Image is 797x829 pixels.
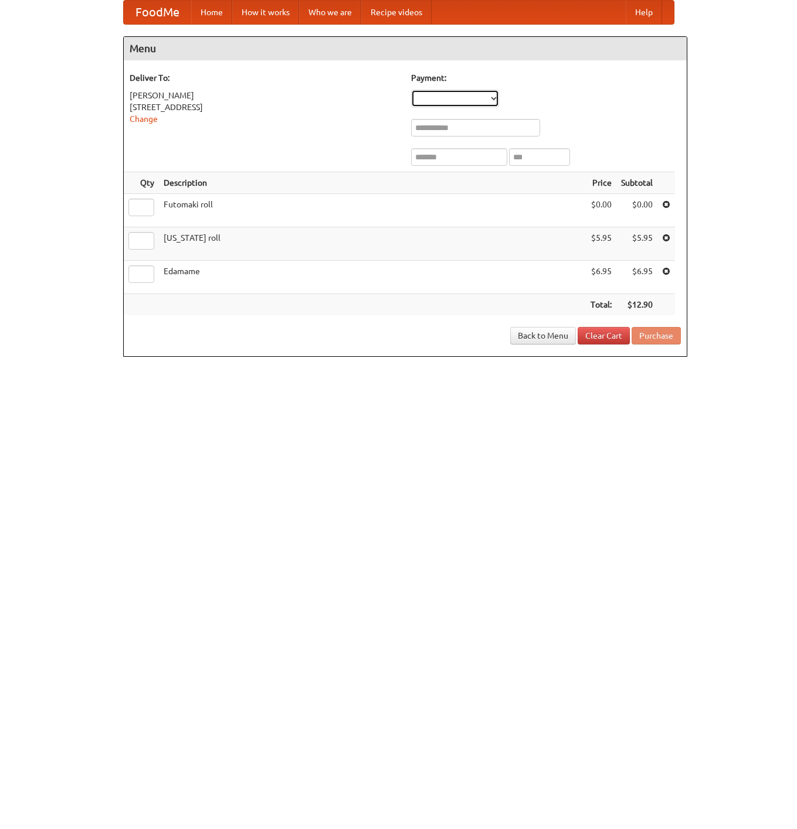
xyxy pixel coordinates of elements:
h5: Deliver To: [130,72,399,84]
a: Recipe videos [361,1,432,24]
th: Subtotal [616,172,657,194]
td: $6.95 [616,261,657,294]
a: Help [626,1,662,24]
th: Total: [586,294,616,316]
th: Price [586,172,616,194]
td: $0.00 [616,194,657,227]
td: Edamame [159,261,586,294]
td: $5.95 [616,227,657,261]
div: [PERSON_NAME] [130,90,399,101]
td: [US_STATE] roll [159,227,586,261]
a: FoodMe [124,1,191,24]
h5: Payment: [411,72,681,84]
th: Qty [124,172,159,194]
th: Description [159,172,586,194]
td: $5.95 [586,227,616,261]
a: Back to Menu [510,327,576,344]
a: Who we are [299,1,361,24]
div: [STREET_ADDRESS] [130,101,399,113]
a: Change [130,114,158,124]
button: Purchase [632,327,681,344]
a: Clear Cart [578,327,630,344]
td: $0.00 [586,194,616,227]
th: $12.90 [616,294,657,316]
a: How it works [232,1,299,24]
h4: Menu [124,37,687,60]
td: Futomaki roll [159,194,586,227]
a: Home [191,1,232,24]
td: $6.95 [586,261,616,294]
